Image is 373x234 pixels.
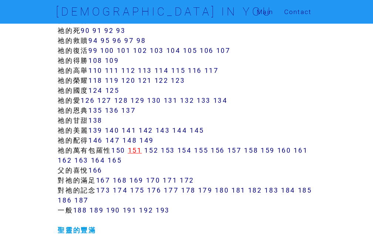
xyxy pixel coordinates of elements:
[105,136,120,145] a: 147
[164,186,179,194] a: 177
[92,26,102,35] a: 91
[156,126,170,135] a: 143
[177,146,192,155] a: 154
[112,36,122,45] a: 96
[155,76,169,85] a: 122
[227,146,242,155] a: 157
[172,126,187,135] a: 144
[248,186,262,194] a: 182
[121,106,136,115] a: 137
[204,66,219,75] a: 117
[139,126,153,135] a: 142
[133,46,147,55] a: 102
[105,76,119,85] a: 119
[183,46,197,55] a: 105
[128,146,142,155] a: 151
[74,156,88,165] a: 163
[88,66,102,75] a: 110
[105,86,119,95] a: 125
[194,146,208,155] a: 155
[294,146,308,155] a: 161
[116,26,125,35] a: 93
[117,46,131,55] a: 101
[129,176,143,184] a: 169
[163,176,177,184] a: 171
[264,186,278,194] a: 183
[121,76,135,85] a: 120
[88,76,102,85] a: 118
[108,156,122,165] a: 165
[88,166,102,174] a: 166
[161,146,175,155] a: 153
[261,146,275,155] a: 159
[105,106,119,115] a: 136
[147,186,162,194] a: 176
[100,46,114,55] a: 100
[139,206,153,214] a: 192
[144,146,158,155] a: 152
[180,96,194,105] a: 132
[180,176,194,184] a: 172
[138,76,152,85] a: 121
[146,176,160,184] a: 170
[81,26,90,35] a: 90
[277,146,291,155] a: 160
[197,96,211,105] a: 133
[171,66,185,75] a: 115
[244,146,258,155] a: 158
[97,96,112,105] a: 127
[91,156,105,165] a: 164
[124,36,134,45] a: 97
[122,126,136,135] a: 141
[150,46,164,55] a: 103
[88,56,102,65] a: 108
[215,186,229,194] a: 180
[190,126,204,135] a: 145
[88,36,98,45] a: 94
[147,96,161,105] a: 130
[166,46,181,55] a: 104
[88,136,103,145] a: 146
[96,176,111,184] a: 167
[200,46,214,55] a: 106
[88,106,102,115] a: 135
[88,116,102,125] a: 138
[298,186,312,194] a: 185
[111,146,125,155] a: 150
[136,36,146,45] a: 98
[73,206,87,214] a: 188
[88,86,103,95] a: 124
[113,176,127,184] a: 168
[130,96,145,105] a: 129
[156,206,170,214] a: 193
[155,66,169,75] a: 114
[58,156,72,165] a: 162
[213,96,228,105] a: 134
[139,136,154,145] a: 149
[58,196,72,204] a: 186
[281,186,295,194] a: 184
[171,76,185,85] a: 123
[105,66,119,75] a: 111
[113,186,128,194] a: 174
[121,66,135,75] a: 112
[123,206,137,214] a: 191
[88,46,98,55] a: 99
[104,26,113,35] a: 92
[106,206,120,214] a: 190
[198,186,213,194] a: 179
[105,56,119,65] a: 109
[122,136,137,145] a: 148
[81,96,95,105] a: 126
[181,186,196,194] a: 178
[211,146,225,155] a: 156
[231,186,245,194] a: 181
[164,96,178,105] a: 131
[101,36,110,45] a: 95
[216,46,231,55] a: 107
[114,96,128,105] a: 128
[130,186,145,194] a: 175
[105,126,119,135] a: 140
[342,201,367,228] iframe: Chat
[74,196,89,204] a: 187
